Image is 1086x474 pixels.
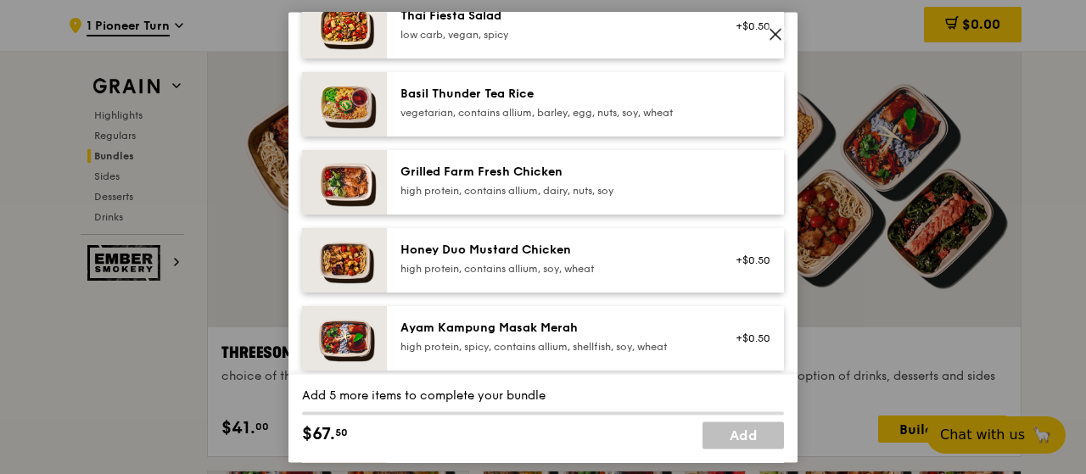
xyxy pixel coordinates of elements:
div: high protein, spicy, contains allium, shellfish, soy, wheat [400,340,705,354]
div: high protein, contains allium, soy, wheat [400,262,705,276]
div: Grilled Farm Fresh Chicken [400,164,705,181]
div: +$0.50 [725,332,770,345]
img: daily_normal_HORZ-Grilled-Farm-Fresh-Chicken.jpg [302,150,387,215]
img: daily_normal_HORZ-Basil-Thunder-Tea-Rice.jpg [302,72,387,137]
div: Honey Duo Mustard Chicken [400,242,705,259]
div: +$0.50 [725,20,770,33]
div: Ayam Kampung Masak Merah [400,320,705,337]
span: $67. [302,421,335,447]
div: high protein, contains allium, dairy, nuts, soy [400,184,705,198]
img: daily_normal_Ayam_Kampung_Masak_Merah_Horizontal_.jpg [302,306,387,371]
div: +$0.50 [725,254,770,267]
div: Basil Thunder Tea Rice [400,86,705,103]
a: Add [703,421,784,449]
div: Add 5 more items to complete your bundle [302,388,784,404]
div: low carb, vegan, spicy [400,28,705,42]
img: daily_normal_Honey_Duo_Mustard_Chicken__Horizontal_.jpg [302,228,387,293]
div: vegetarian, contains allium, barley, egg, nuts, soy, wheat [400,106,705,120]
div: Thai Fiesta Salad [400,8,705,25]
span: 50 [335,426,348,439]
